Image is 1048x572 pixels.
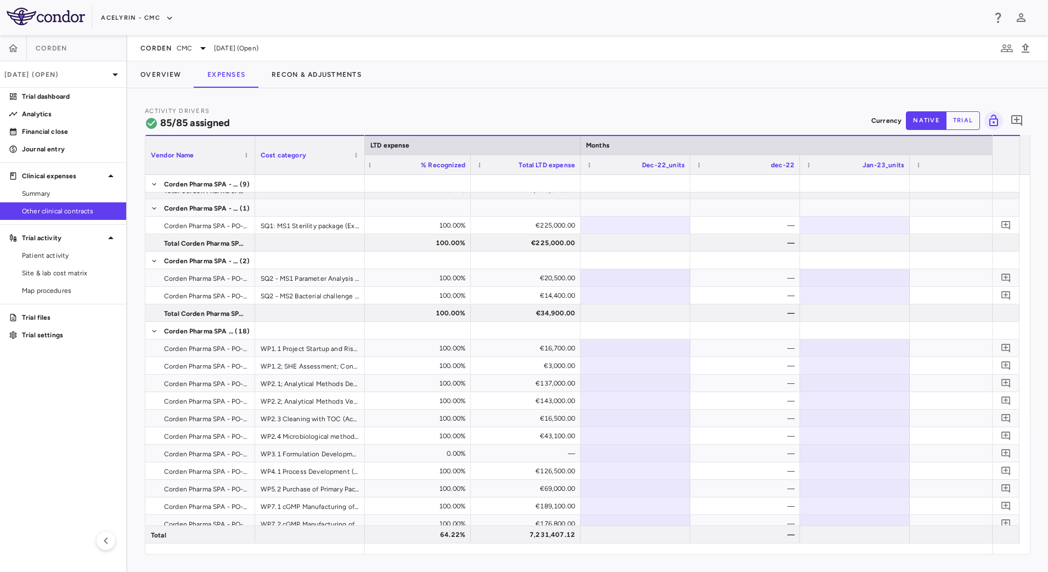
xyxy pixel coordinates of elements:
[999,288,1013,303] button: Add comment
[481,497,575,515] div: €189,100.00
[999,218,1013,233] button: Add comment
[481,480,575,497] div: €69,000.00
[145,107,210,115] span: Activity Drivers
[164,217,249,235] span: Corden Pharma SPA - PO-1313
[700,462,795,480] div: —
[1001,431,1011,441] svg: Add comment
[151,526,166,544] span: Total
[164,340,249,358] span: Corden Pharma SPA - PO-1368
[1007,111,1026,130] button: Add comment
[151,151,194,159] span: Vendor Name
[700,357,795,375] div: —
[164,200,239,217] span: Corden Pharma SPA - PO-1313
[481,357,575,375] div: €3,000.00
[999,516,1013,531] button: Add comment
[371,217,465,234] div: 100.00%
[164,322,234,340] span: Corden Pharma SPA - PO-1368
[214,43,258,53] span: [DATE] (Open)
[371,304,465,322] div: 100.00%
[700,497,795,515] div: —
[700,410,795,427] div: —
[1001,413,1011,423] svg: Add comment
[22,330,117,340] p: Trial settings
[771,161,795,169] span: dec-22
[999,358,1013,373] button: Add comment
[920,462,1014,480] div: —
[255,462,365,479] div: WP4.1 Process Development (A & P); Contract Value 126,500
[22,109,117,119] p: Analytics
[255,269,365,286] div: SQ2 - MS1 Parameter Analysis and Bacterial Challenge study (Active)
[140,44,172,53] span: Corden
[1001,360,1011,371] svg: Add comment
[920,217,1014,234] div: —
[481,375,575,392] div: €137,000.00
[22,189,117,199] span: Summary
[999,481,1013,496] button: Add comment
[371,375,465,392] div: 100.00%
[1001,220,1011,230] svg: Add comment
[371,445,465,462] div: 0.00%
[255,287,365,304] div: SQ2 - MS2 Bacterial challenge study (Placebo)
[700,217,795,234] div: —
[481,515,575,533] div: €176,800.00
[481,217,575,234] div: €225,000.00
[999,446,1013,461] button: Add comment
[22,251,117,260] span: Patient activity
[642,161,685,169] span: Dec-22_units
[164,375,249,393] span: Corden Pharma SPA - PO-1368
[481,339,575,357] div: €16,700.00
[240,200,250,217] span: (1)
[999,411,1013,426] button: Add comment
[22,171,104,181] p: Clinical expenses
[101,9,173,27] button: Acelyrin - CMC
[700,287,795,304] div: —
[371,410,465,427] div: 100.00%
[255,217,365,234] div: SQ1: MS1 Sterility package (Execution of 3 Media Fill runs)
[22,206,117,216] span: Other clinical contracts
[920,269,1014,287] div: —
[1001,290,1011,301] svg: Add comment
[700,392,795,410] div: —
[920,526,1014,543] div: —
[481,462,575,480] div: €126,500.00
[22,286,117,296] span: Map procedures
[519,161,575,169] span: Total LTD expense
[371,480,465,497] div: 100.00%
[235,322,250,340] span: (18)
[255,497,365,514] div: WP7.1 cGMP Manufacturing of 1 Active Batch; Contract Value 189,100
[370,141,410,149] span: LTD expense
[481,526,575,543] div: 7,231,407.12
[999,393,1013,408] button: Add comment
[164,175,239,193] span: Corden Pharma SPA - PO-1174
[946,111,980,130] button: trial
[920,497,1014,515] div: —
[164,305,249,322] span: Total Corden Pharma SPA - PO-1345
[920,339,1014,357] div: —
[1001,343,1011,353] svg: Add comment
[700,515,795,533] div: —
[863,161,904,169] span: Jan-23_units
[255,375,365,392] div: WP2.1; Analytical Methods Development (A&P); Contract Value 137,000
[920,357,1014,375] div: —
[999,499,1013,513] button: Add comment
[255,339,365,356] div: WP1.1 Project Startup and Risk Assessment; Contract Value 16,700
[920,392,1014,410] div: —
[371,357,465,375] div: 100.00%
[371,287,465,304] div: 100.00%
[164,498,249,516] span: Corden Pharma SPA - PO-1368
[164,287,249,305] span: Corden Pharma SPA - PO-1345
[36,44,67,53] span: Corden
[700,269,795,287] div: —
[255,357,365,374] div: WP1.2; SHE Assessment; Contract Value 3,000
[371,234,465,252] div: 100.00%
[194,61,258,88] button: Expenses
[164,358,249,375] span: Corden Pharma SPA - PO-1368
[164,235,249,252] span: Total Corden Pharma SPA - PO-1313
[481,427,575,445] div: €43,100.00
[700,526,795,543] div: —
[255,427,365,444] div: WP2.4 Microbiological methods validation (A & P); Contract Value 43,100
[164,410,249,428] span: Corden Pharma SPA - PO-1368
[240,252,250,270] span: (2)
[371,497,465,515] div: 100.00%
[160,116,230,131] h6: 85/85 assigned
